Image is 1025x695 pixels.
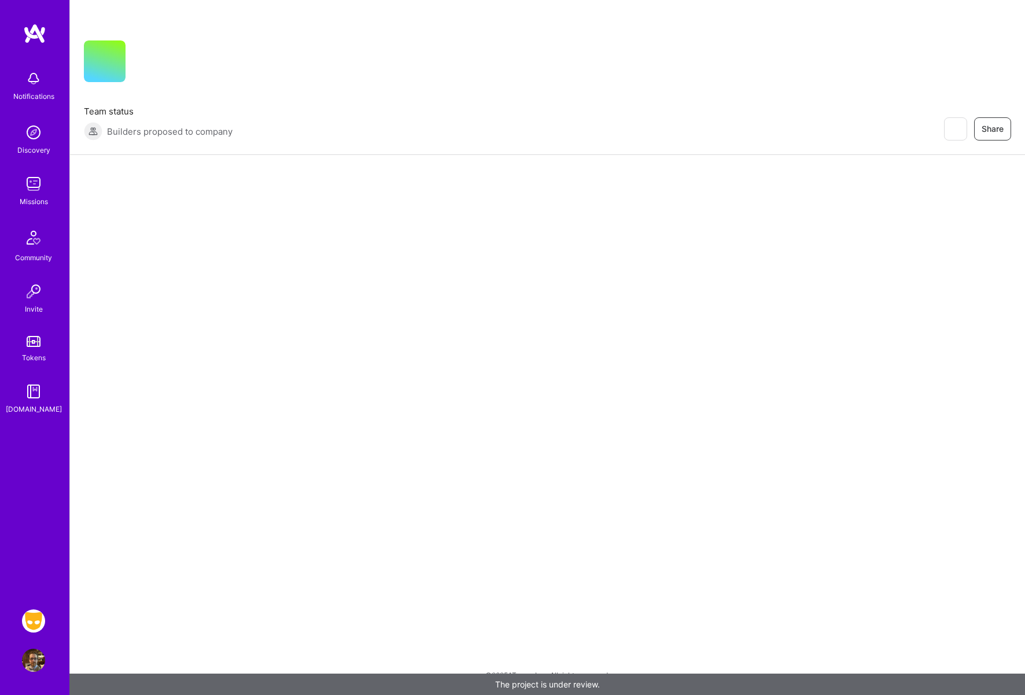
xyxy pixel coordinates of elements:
[19,649,48,672] a: User Avatar
[22,609,45,633] img: Grindr: Mobile + BE + Cloud
[974,117,1011,141] button: Share
[25,303,43,315] div: Invite
[22,121,45,144] img: discovery
[27,336,40,347] img: tokens
[22,280,45,303] img: Invite
[20,195,48,208] div: Missions
[139,59,149,68] i: icon CompanyGray
[22,67,45,90] img: bell
[13,90,54,102] div: Notifications
[22,380,45,403] img: guide book
[23,23,46,44] img: logo
[20,224,47,252] img: Community
[69,674,1025,695] div: The project is under review.
[22,172,45,195] img: teamwork
[84,122,102,141] img: Builders proposed to company
[107,125,233,138] span: Builders proposed to company
[84,105,233,117] span: Team status
[17,144,50,156] div: Discovery
[982,123,1004,135] span: Share
[22,352,46,364] div: Tokens
[15,252,52,264] div: Community
[950,124,960,134] i: icon EyeClosed
[22,649,45,672] img: User Avatar
[19,609,48,633] a: Grindr: Mobile + BE + Cloud
[6,403,62,415] div: [DOMAIN_NAME]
